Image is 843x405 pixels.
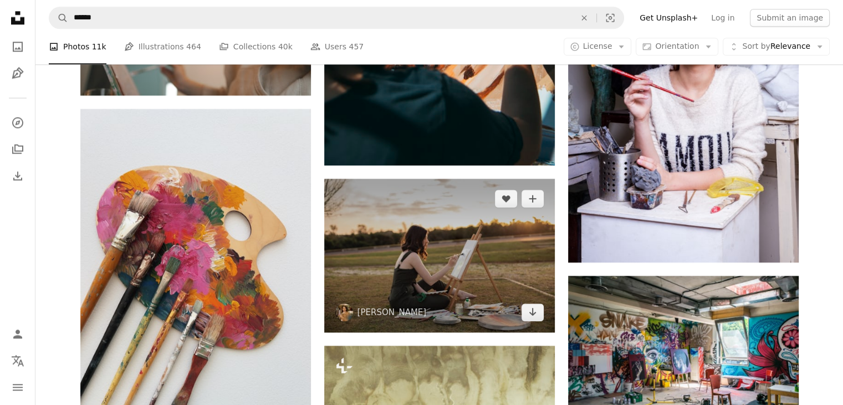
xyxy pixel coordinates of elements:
[633,9,704,27] a: Get Unsplash+
[7,376,29,398] button: Menu
[723,38,830,55] button: Sort byRelevance
[704,9,741,27] a: Log in
[636,38,718,55] button: Orientation
[7,323,29,345] a: Log in / Sign up
[742,42,770,50] span: Sort by
[522,190,544,207] button: Add to Collection
[357,307,427,318] a: [PERSON_NAME]
[7,7,29,31] a: Home — Unsplash
[572,7,596,28] button: Clear
[7,165,29,187] a: Download History
[655,42,699,50] span: Orientation
[522,303,544,321] a: Download
[7,350,29,372] button: Language
[750,9,830,27] button: Submit an image
[49,7,624,29] form: Find visuals sitewide
[568,347,799,357] a: assorted-color painted wall with painting materials
[124,29,201,64] a: Illustrations 464
[349,40,364,53] span: 457
[80,257,311,267] a: a purse with a flower design
[186,40,201,53] span: 464
[564,38,632,55] button: License
[495,190,517,207] button: Like
[742,41,810,52] span: Relevance
[49,7,68,28] button: Search Unsplash
[324,179,555,332] img: a woman painting outside
[568,84,799,94] a: woman leaning on table and holding paint brush
[7,36,29,58] a: Photos
[219,29,293,64] a: Collections 40k
[7,138,29,160] a: Collections
[7,62,29,84] a: Illustrations
[310,29,364,64] a: Users 457
[597,7,624,28] button: Visual search
[324,250,555,260] a: a woman painting outside
[583,42,612,50] span: License
[335,303,353,321] img: Go to Caroline Veronez's profile
[7,112,29,134] a: Explore
[278,40,293,53] span: 40k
